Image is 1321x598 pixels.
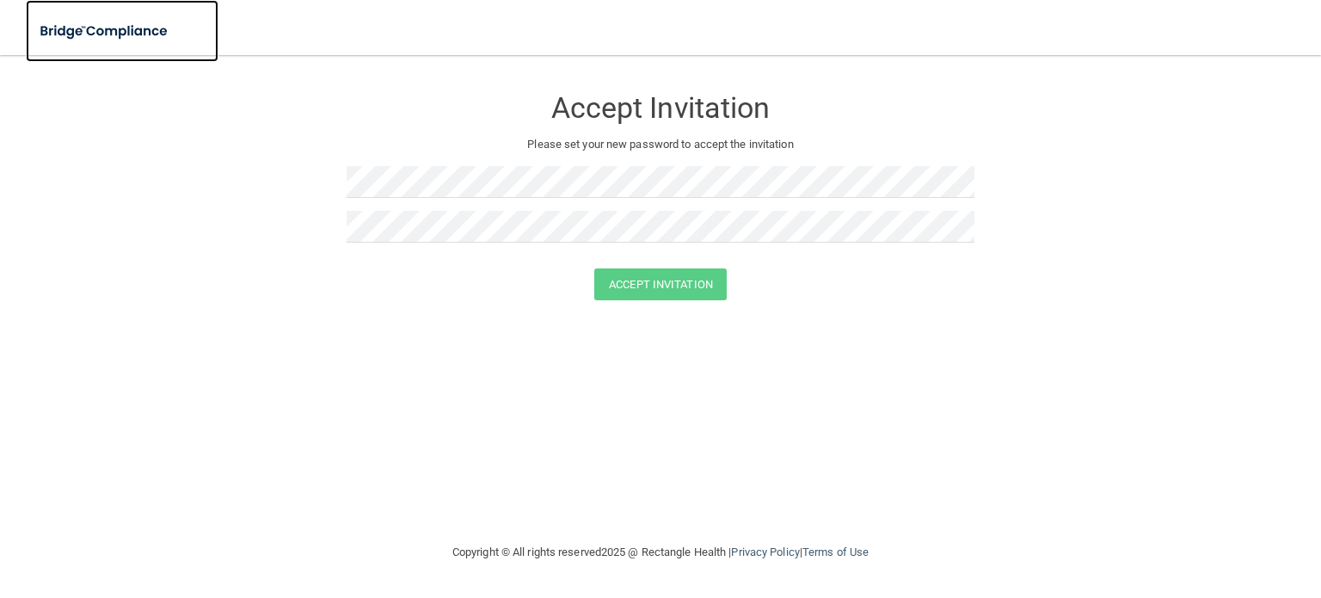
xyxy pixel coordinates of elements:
[347,92,974,124] h3: Accept Invitation
[347,525,974,580] div: Copyright © All rights reserved 2025 @ Rectangle Health | |
[1024,477,1300,545] iframe: Drift Widget Chat Controller
[802,546,869,558] a: Terms of Use
[731,546,799,558] a: Privacy Policy
[594,268,727,300] button: Accept Invitation
[359,134,962,155] p: Please set your new password to accept the invitation
[26,14,184,49] img: bridge_compliance_login_screen.278c3ca4.svg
